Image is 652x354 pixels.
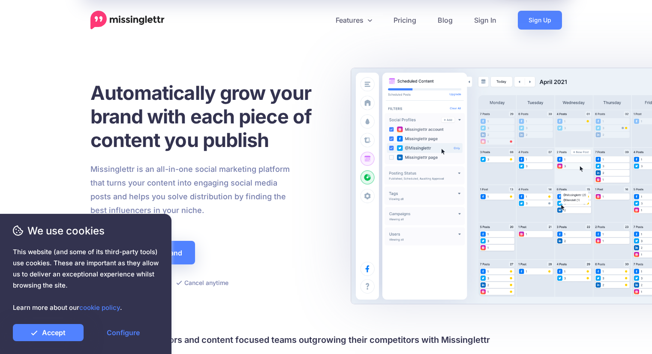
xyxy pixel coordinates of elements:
a: Accept [13,324,84,341]
p: Missinglettr is an all-in-one social marketing platform that turns your content into engaging soc... [90,162,290,217]
a: Pricing [383,11,427,30]
h1: Automatically grow your brand with each piece of content you publish [90,81,333,152]
a: Sign In [463,11,507,30]
a: Sign Up [518,11,562,30]
a: Home [90,11,165,30]
span: This website (and some of its third-party tools) use cookies. These are important as they allow u... [13,246,159,313]
a: Features [325,11,383,30]
a: cookie policy [79,303,120,312]
a: Blog [427,11,463,30]
li: Cancel anytime [176,277,228,288]
span: We use cookies [13,223,159,238]
a: Configure [88,324,159,341]
h4: Join 30,000+ creators and content focused teams outgrowing their competitors with Missinglettr [90,333,562,347]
